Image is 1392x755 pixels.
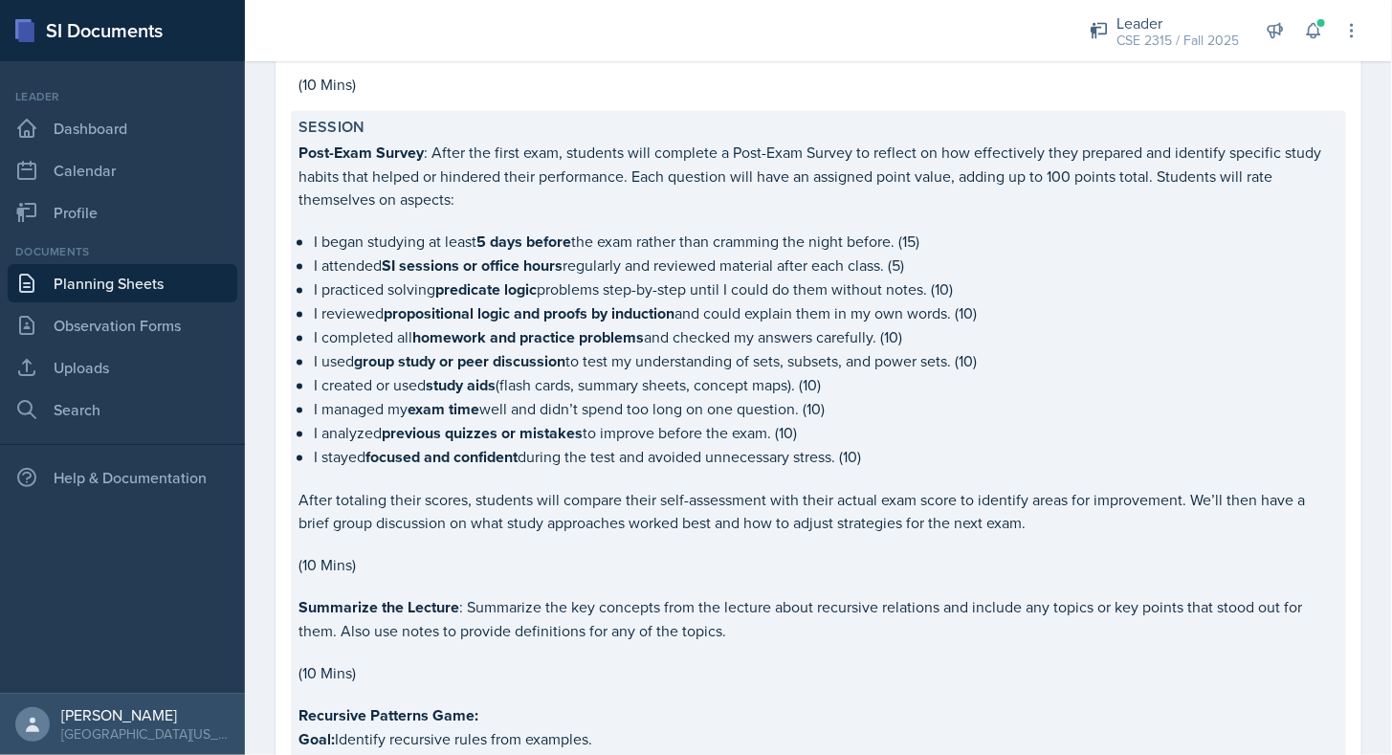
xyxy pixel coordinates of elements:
a: Calendar [8,151,237,189]
p: I practiced solving problems step-by-step until I could do them without notes. (10) [314,278,1338,302]
a: Observation Forms [8,306,237,344]
p: (10 Mins) [298,554,1338,577]
strong: Summarize the Lecture [298,597,459,619]
a: Uploads [8,348,237,387]
p: I created or used (flash cards, summary sheets, concept maps). (10) [314,374,1338,398]
p: I used to test my understanding of sets, subsets, and power sets. (10) [314,350,1338,374]
a: Planning Sheets [8,264,237,302]
strong: predicate logic [435,279,537,301]
strong: homework and practice problems [412,327,644,349]
strong: focused and confident [365,447,518,469]
p: After totaling their scores, students will compare their self-assessment with their actual exam s... [298,489,1338,535]
a: Profile [8,193,237,232]
strong: previous quizzes or mistakes [382,423,583,445]
p: I began studying at least the exam rather than cramming the night before. (15) [314,231,1338,255]
p: I analyzed to improve before the exam. (10) [314,422,1338,446]
strong: Recursive Patterns Game: [298,705,478,727]
div: [PERSON_NAME] [61,705,230,724]
a: Dashboard [8,109,237,147]
strong: SI sessions or office hours [382,255,563,278]
div: [GEOGRAPHIC_DATA][US_STATE] [61,724,230,744]
div: Leader [8,88,237,105]
label: Session [298,119,365,138]
strong: Post-Exam Survey [298,143,424,165]
p: : Summarize the key concepts from the lecture about recursive relations and include any topics or... [298,596,1338,643]
p: (10 Mins) [298,662,1338,685]
strong: propositional logic and proofs by induction [384,303,674,325]
div: CSE 2315 / Fall 2025 [1116,31,1239,51]
p: I completed all and checked my answers carefully. (10) [314,326,1338,350]
strong: group study or peer discussion [354,351,565,373]
p: I attended regularly and reviewed material after each class. (5) [314,255,1338,278]
p: I reviewed and could explain them in my own words. (10) [314,302,1338,326]
strong: 5 days before [476,232,571,254]
strong: Goal: [298,729,335,751]
a: Search [8,390,237,429]
strong: exam time [408,399,479,421]
p: (10 Mins) [298,73,1338,96]
div: Help & Documentation [8,458,237,497]
div: Leader [1116,11,1239,34]
div: Documents [8,243,237,260]
strong: study aids [426,375,496,397]
p: I managed my well and didn’t spend too long on one question. (10) [314,398,1338,422]
p: I stayed during the test and avoided unnecessary stress. (10) [314,446,1338,470]
p: Identify recursive rules from examples. [298,728,1338,752]
p: : After the first exam, students will complete a Post-Exam Survey to reflect on how effectively t... [298,142,1338,211]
